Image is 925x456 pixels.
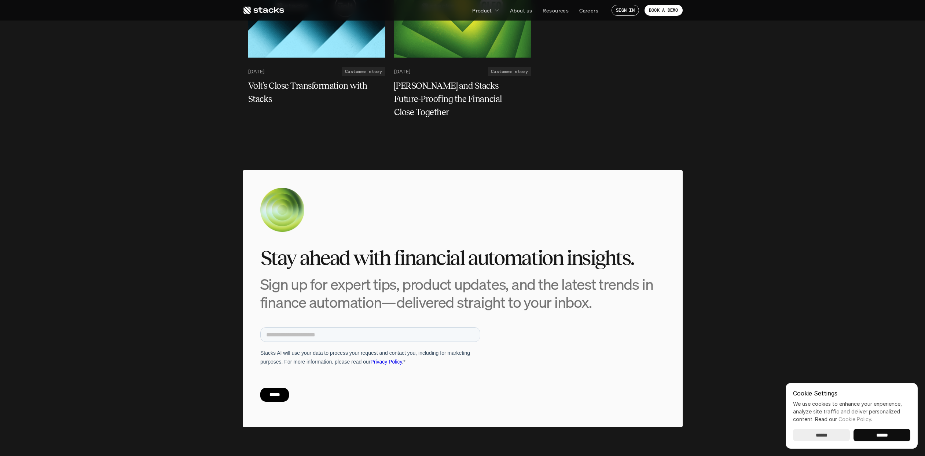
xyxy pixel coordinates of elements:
[793,390,910,396] p: Cookie Settings
[579,7,598,14] p: Careers
[506,4,536,17] a: About us
[612,5,639,16] a: SIGN IN
[394,79,531,119] a: [PERSON_NAME] and Stacks—Future-Proofing the Financial Close Together
[815,416,872,422] span: Read our .
[616,8,635,13] p: SIGN IN
[248,69,264,75] p: [DATE]
[248,79,377,106] h5: Volt’s Close Transformation with Stacks
[538,4,573,17] a: Resources
[575,4,603,17] a: Careers
[248,67,385,76] a: [DATE]Customer story
[394,79,522,119] h5: [PERSON_NAME] and Stacks—Future-Proofing the Financial Close Together
[472,7,492,14] p: Product
[394,69,410,75] p: [DATE]
[260,247,665,269] h2: Stay ahead with financial automation insights.
[345,69,382,74] h2: Customer story
[510,7,532,14] p: About us
[260,275,665,311] h3: Sign up for expert tips, product updates, and the latest trends in finance automation—delivered s...
[248,79,385,106] a: Volt’s Close Transformation with Stacks
[260,326,480,406] iframe: Form 2
[649,8,678,13] p: BOOK A DEMO
[838,416,871,422] a: Cookie Policy
[793,400,910,423] p: We use cookies to enhance your experience, analyze site traffic and deliver personalized content.
[543,7,569,14] p: Resources
[394,67,531,76] a: [DATE]Customer story
[491,69,528,74] h2: Customer story
[645,5,683,16] a: BOOK A DEMO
